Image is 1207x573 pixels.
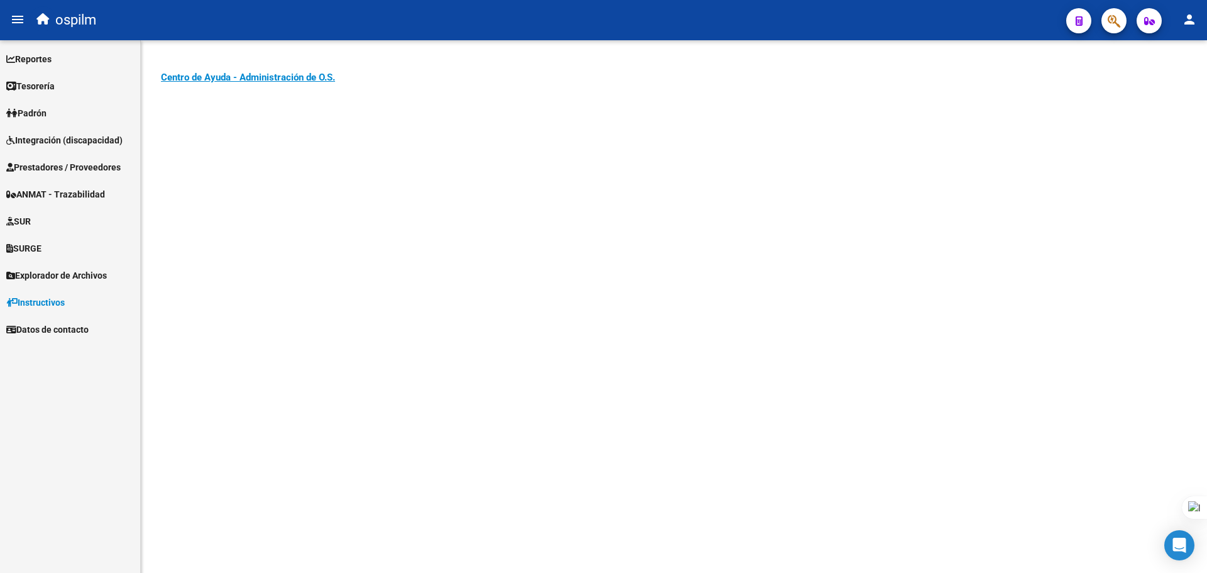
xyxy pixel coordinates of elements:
[6,52,52,66] span: Reportes
[55,6,96,34] span: ospilm
[6,296,65,309] span: Instructivos
[10,12,25,27] mat-icon: menu
[6,133,123,147] span: Integración (discapacidad)
[6,79,55,93] span: Tesorería
[6,269,107,282] span: Explorador de Archivos
[1164,530,1194,560] div: Open Intercom Messenger
[1182,12,1197,27] mat-icon: person
[161,72,335,83] a: Centro de Ayuda - Administración de O.S.
[6,214,31,228] span: SUR
[6,187,105,201] span: ANMAT - Trazabilidad
[6,242,41,255] span: SURGE
[6,106,47,120] span: Padrón
[6,160,121,174] span: Prestadores / Proveedores
[6,323,89,337] span: Datos de contacto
